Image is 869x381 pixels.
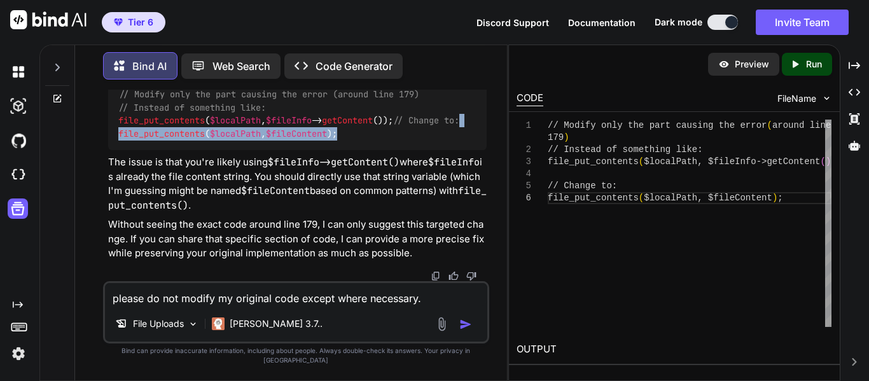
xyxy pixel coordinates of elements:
span: ( [639,156,644,167]
span: // Modify only the part causing the error [548,120,767,130]
span: // Change to: [548,181,617,191]
p: [PERSON_NAME] 3.7.. [230,317,323,330]
p: Web Search [212,59,270,74]
div: 4 [517,168,531,180]
span: ( [767,120,772,130]
img: Claude 3.7 Sonnet (Anthropic) [212,317,225,330]
span: $fileInfo [266,115,312,127]
button: Discord Support [476,16,549,29]
span: file_put_contents [118,115,205,127]
code: $fileInfo [428,156,480,169]
img: settings [8,343,29,364]
p: The issue is that you're likely using where is already the file content string. You should direct... [108,155,487,212]
img: darkChat [8,61,29,83]
div: 6 [517,192,531,204]
img: chevron down [821,93,832,104]
img: darkAi-studio [8,95,29,117]
span: // Modify only the part causing the error (around line 179) [119,89,419,100]
span: ( [639,193,644,203]
img: Bind AI [10,10,87,29]
div: 3 [517,156,531,168]
span: $localPath, $fileContent [644,193,772,203]
button: premiumTier 6 [102,12,165,32]
span: Discord Support [476,17,549,28]
span: file_put_contents [548,193,639,203]
button: Invite Team [756,10,849,35]
img: Pick Models [188,319,198,329]
span: $fileContent [266,128,327,139]
div: 2 [517,144,531,156]
span: file_put_contents [548,156,639,167]
span: // Instead of something like: [118,102,266,113]
p: File Uploads [133,317,184,330]
span: $localPath [210,128,261,139]
img: cloudideIcon [8,164,29,186]
span: around line [772,120,831,130]
span: // Change to: [393,115,459,127]
img: attachment [434,317,449,331]
p: Run [806,58,822,71]
div: 1 [517,120,531,132]
div: CODE [517,91,543,106]
span: $localPath [210,115,261,127]
p: Preview [735,58,769,71]
span: Tier 6 [128,16,153,29]
code: file_put_contents() [108,184,487,212]
span: ) [772,193,777,203]
span: getContent [322,115,373,127]
img: like [448,271,459,281]
p: Code Generator [316,59,393,74]
span: $localPath, $fileInfo->getContent [644,156,820,167]
span: ; [777,193,782,203]
span: FileName [777,92,816,105]
span: ( [821,156,826,167]
p: Without seeing the exact code around line 179, I can only suggest this targeted change. If you ca... [108,218,487,261]
img: githubDark [8,130,29,151]
code: ( , -> ()); ( , ); [118,88,459,140]
img: premium [114,18,123,26]
img: dislike [466,271,476,281]
img: copy [431,271,441,281]
h2: OUTPUT [509,335,840,364]
span: Documentation [568,17,636,28]
p: Bind AI [132,59,167,74]
span: 179 [548,132,564,142]
span: Dark mode [655,16,702,29]
span: file_put_contents [118,128,205,139]
code: $fileInfo->getContent() [268,156,400,169]
img: preview [718,59,730,70]
code: $fileContent [241,184,310,197]
button: Documentation [568,16,636,29]
span: // Instead of something like: [548,144,703,155]
p: Bind can provide inaccurate information, including about people. Always double-check its answers.... [103,346,489,365]
div: 5 [517,180,531,192]
span: ) [564,132,569,142]
img: icon [459,318,472,331]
